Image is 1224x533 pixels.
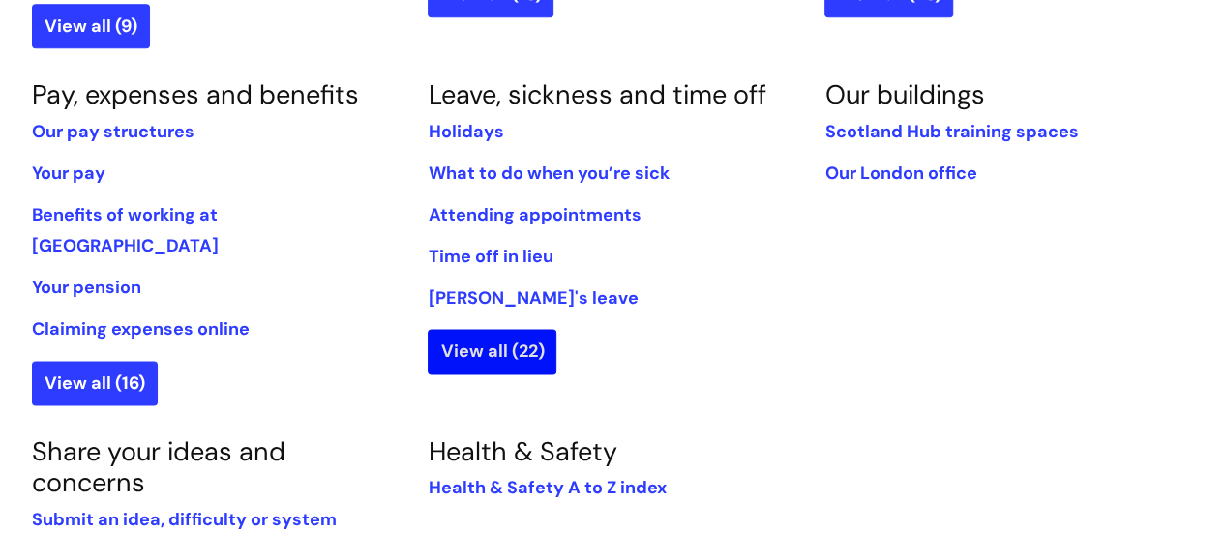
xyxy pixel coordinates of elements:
[428,476,666,499] a: Health & Safety A to Z index
[32,4,150,48] a: View all (9)
[428,286,638,310] a: [PERSON_NAME]'s leave
[32,317,250,341] a: Claiming expenses online
[428,77,765,111] a: Leave, sickness and time off
[32,361,158,405] a: View all (16)
[32,162,105,185] a: Your pay
[824,77,984,111] a: Our buildings
[32,276,141,299] a: Your pension
[428,434,616,468] a: Health & Safety
[428,203,641,226] a: Attending appointments
[428,329,556,373] a: View all (22)
[428,120,503,143] a: Holidays
[32,120,194,143] a: Our pay structures
[428,162,669,185] a: What to do when you’re sick
[428,245,552,268] a: Time off in lieu
[32,77,359,111] a: Pay, expenses and benefits
[824,120,1078,143] a: Scotland Hub training spaces
[32,203,219,257] a: Benefits of working at [GEOGRAPHIC_DATA]
[32,434,285,499] a: Share your ideas and concerns
[824,162,976,185] a: Our London office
